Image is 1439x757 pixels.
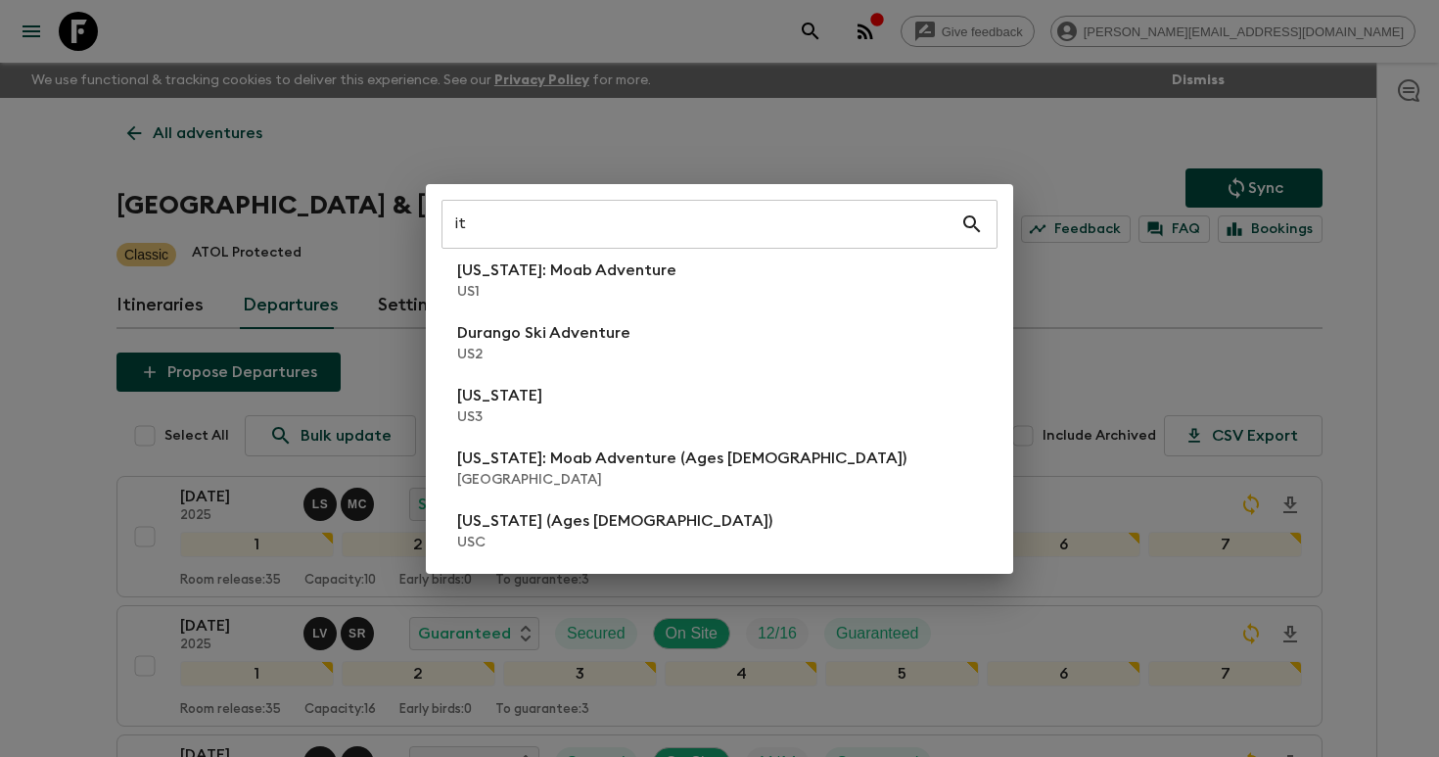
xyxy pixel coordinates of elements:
p: USC [457,533,772,552]
p: US3 [457,407,542,427]
p: [US_STATE]: Moab Adventure (Ages [DEMOGRAPHIC_DATA]) [457,447,906,470]
p: [US_STATE]: Moab Adventure [457,259,676,282]
input: Search adventures... [441,197,960,252]
p: US2 [457,345,630,364]
p: US1 [457,282,676,302]
p: [US_STATE] (Ages [DEMOGRAPHIC_DATA]) [457,509,772,533]
p: [GEOGRAPHIC_DATA] [457,470,906,490]
p: [US_STATE] [457,384,542,407]
p: Durango Ski Adventure [457,321,630,345]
